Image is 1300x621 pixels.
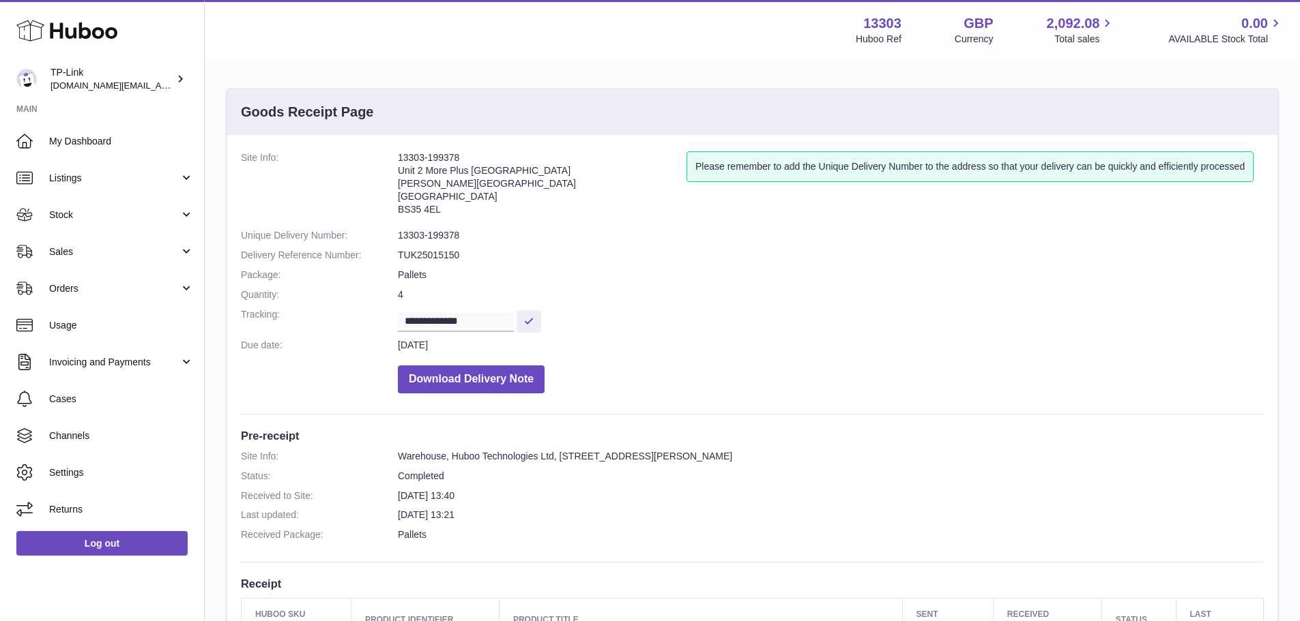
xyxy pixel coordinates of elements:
[1168,33,1284,46] span: AVAILABLE Stock Total
[241,339,398,352] dt: Due date:
[49,503,194,516] span: Returns
[241,249,398,262] dt: Delivery Reference Number:
[241,151,398,222] dt: Site Info:
[49,135,194,148] span: My Dashboard
[49,319,194,332] span: Usage
[398,151,687,222] address: 13303-199378 Unit 2 More Plus [GEOGRAPHIC_DATA] [PERSON_NAME][GEOGRAPHIC_DATA] [GEOGRAPHIC_DATA] ...
[241,428,1264,443] h3: Pre-receipt
[687,151,1254,182] div: Please remember to add the Unique Delivery Number to the address so that your delivery can be qui...
[398,450,1264,463] dd: Warehouse, Huboo Technologies Ltd, [STREET_ADDRESS][PERSON_NAME]
[398,229,1264,242] dd: 13303-199378
[398,269,1264,282] dd: Pallets
[241,229,398,242] dt: Unique Delivery Number:
[241,103,374,121] h3: Goods Receipt Page
[856,33,901,46] div: Huboo Ref
[241,288,398,301] dt: Quantity:
[49,393,194,406] span: Cases
[241,528,398,541] dt: Received Package:
[241,489,398,502] dt: Received to Site:
[398,365,545,393] button: Download Delivery Note
[398,249,1264,262] dd: TUK25015150
[241,269,398,282] dt: Package:
[16,69,37,89] img: purchase.uk@tp-link.com
[398,339,1264,352] dd: [DATE]
[398,288,1264,301] dd: 4
[241,509,398,521] dt: Last updated:
[16,531,188,556] a: Log out
[49,282,179,295] span: Orders
[49,245,179,258] span: Sales
[964,14,993,33] strong: GBP
[1047,14,1100,33] span: 2,092.08
[49,356,179,369] span: Invoicing and Payments
[398,509,1264,521] dd: [DATE] 13:21
[241,576,1264,591] h3: Receipt
[50,66,173,92] div: TP-Link
[49,429,194,442] span: Channels
[398,528,1264,541] dd: Pallets
[1054,33,1115,46] span: Total sales
[241,470,398,483] dt: Status:
[241,450,398,463] dt: Site Info:
[955,33,994,46] div: Currency
[1241,14,1268,33] span: 0.00
[49,209,179,222] span: Stock
[398,470,1264,483] dd: Completed
[1168,14,1284,46] a: 0.00 AVAILABLE Stock Total
[398,489,1264,502] dd: [DATE] 13:40
[50,80,272,91] span: [DOMAIN_NAME][EMAIL_ADDRESS][DOMAIN_NAME]
[49,466,194,479] span: Settings
[1047,14,1116,46] a: 2,092.08 Total sales
[49,172,179,185] span: Listings
[241,308,398,332] dt: Tracking:
[863,14,901,33] strong: 13303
